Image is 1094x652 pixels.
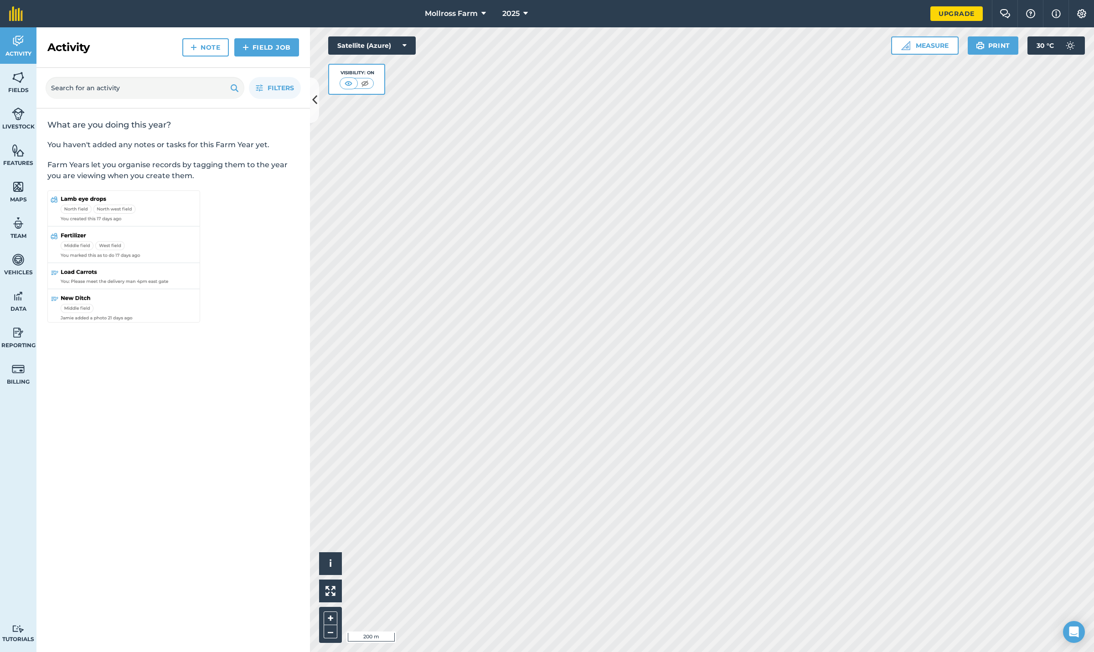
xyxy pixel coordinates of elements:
h2: Activity [47,40,90,55]
img: svg+xml;base64,PD94bWwgdmVyc2lvbj0iMS4wIiBlbmNvZGluZz0idXRmLTgiPz4KPCEtLSBHZW5lcmF0b3I6IEFkb2JlIE... [12,289,25,303]
button: Print [968,36,1019,55]
span: Mollross Farm [425,8,478,19]
img: svg+xml;base64,PD94bWwgdmVyc2lvbj0iMS4wIiBlbmNvZGluZz0idXRmLTgiPz4KPCEtLSBHZW5lcmF0b3I6IEFkb2JlIE... [1061,36,1079,55]
img: svg+xml;base64,PHN2ZyB4bWxucz0iaHR0cDovL3d3dy53My5vcmcvMjAwMC9zdmciIHdpZHRoPSI1NiIgaGVpZ2h0PSI2MC... [12,144,25,157]
button: Measure [891,36,959,55]
img: svg+xml;base64,PD94bWwgdmVyc2lvbj0iMS4wIiBlbmNvZGluZz0idXRmLTgiPz4KPCEtLSBHZW5lcmF0b3I6IEFkb2JlIE... [12,253,25,267]
img: svg+xml;base64,PHN2ZyB4bWxucz0iaHR0cDovL3d3dy53My5vcmcvMjAwMC9zdmciIHdpZHRoPSIxOSIgaGVpZ2h0PSIyNC... [976,40,985,51]
a: Field Job [234,38,299,56]
h2: What are you doing this year? [47,119,299,130]
a: Note [182,38,229,56]
input: Search for an activity [46,77,244,99]
img: Two speech bubbles overlapping with the left bubble in the forefront [1000,9,1011,18]
img: svg+xml;base64,PHN2ZyB4bWxucz0iaHR0cDovL3d3dy53My5vcmcvMjAwMC9zdmciIHdpZHRoPSIxOSIgaGVpZ2h0PSIyNC... [230,82,239,93]
img: svg+xml;base64,PHN2ZyB4bWxucz0iaHR0cDovL3d3dy53My5vcmcvMjAwMC9zdmciIHdpZHRoPSI1MCIgaGVpZ2h0PSI0MC... [343,79,354,88]
img: svg+xml;base64,PHN2ZyB4bWxucz0iaHR0cDovL3d3dy53My5vcmcvMjAwMC9zdmciIHdpZHRoPSIxNyIgaGVpZ2h0PSIxNy... [1052,8,1061,19]
p: Farm Years let you organise records by tagging them to the year you are viewing when you create t... [47,159,299,181]
button: Filters [249,77,301,99]
img: svg+xml;base64,PD94bWwgdmVyc2lvbj0iMS4wIiBlbmNvZGluZz0idXRmLTgiPz4KPCEtLSBHZW5lcmF0b3I6IEFkb2JlIE... [12,107,25,121]
img: svg+xml;base64,PHN2ZyB4bWxucz0iaHR0cDovL3d3dy53My5vcmcvMjAwMC9zdmciIHdpZHRoPSIxNCIgaGVpZ2h0PSIyNC... [243,42,249,53]
img: svg+xml;base64,PD94bWwgdmVyc2lvbj0iMS4wIiBlbmNvZGluZz0idXRmLTgiPz4KPCEtLSBHZW5lcmF0b3I6IEFkb2JlIE... [12,216,25,230]
div: Visibility: On [340,69,374,77]
button: i [319,552,342,575]
span: i [329,558,332,569]
img: Ruler icon [901,41,910,50]
div: Open Intercom Messenger [1063,621,1085,643]
span: Filters [268,83,294,93]
img: svg+xml;base64,PD94bWwgdmVyc2lvbj0iMS4wIiBlbmNvZGluZz0idXRmLTgiPz4KPCEtLSBHZW5lcmF0b3I6IEFkb2JlIE... [12,34,25,48]
a: Upgrade [930,6,983,21]
span: 2025 [502,8,520,19]
button: – [324,625,337,638]
img: A question mark icon [1025,9,1036,18]
img: A cog icon [1076,9,1087,18]
span: 30 ° C [1037,36,1054,55]
img: svg+xml;base64,PD94bWwgdmVyc2lvbj0iMS4wIiBlbmNvZGluZz0idXRmLTgiPz4KPCEtLSBHZW5lcmF0b3I6IEFkb2JlIE... [12,625,25,633]
img: svg+xml;base64,PD94bWwgdmVyc2lvbj0iMS4wIiBlbmNvZGluZz0idXRmLTgiPz4KPCEtLSBHZW5lcmF0b3I6IEFkb2JlIE... [12,362,25,376]
img: svg+xml;base64,PHN2ZyB4bWxucz0iaHR0cDovL3d3dy53My5vcmcvMjAwMC9zdmciIHdpZHRoPSIxNCIgaGVpZ2h0PSIyNC... [191,42,197,53]
img: Four arrows, one pointing top left, one top right, one bottom right and the last bottom left [325,586,335,596]
button: Satellite (Azure) [328,36,416,55]
img: svg+xml;base64,PHN2ZyB4bWxucz0iaHR0cDovL3d3dy53My5vcmcvMjAwMC9zdmciIHdpZHRoPSI1NiIgaGVpZ2h0PSI2MC... [12,71,25,84]
img: svg+xml;base64,PHN2ZyB4bWxucz0iaHR0cDovL3d3dy53My5vcmcvMjAwMC9zdmciIHdpZHRoPSI1MCIgaGVpZ2h0PSI0MC... [359,79,371,88]
img: svg+xml;base64,PHN2ZyB4bWxucz0iaHR0cDovL3d3dy53My5vcmcvMjAwMC9zdmciIHdpZHRoPSI1NiIgaGVpZ2h0PSI2MC... [12,180,25,194]
img: fieldmargin Logo [9,6,23,21]
img: svg+xml;base64,PD94bWwgdmVyc2lvbj0iMS4wIiBlbmNvZGluZz0idXRmLTgiPz4KPCEtLSBHZW5lcmF0b3I6IEFkb2JlIE... [12,326,25,339]
p: You haven't added any notes or tasks for this Farm Year yet. [47,139,299,150]
button: 30 °C [1027,36,1085,55]
button: + [324,611,337,625]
